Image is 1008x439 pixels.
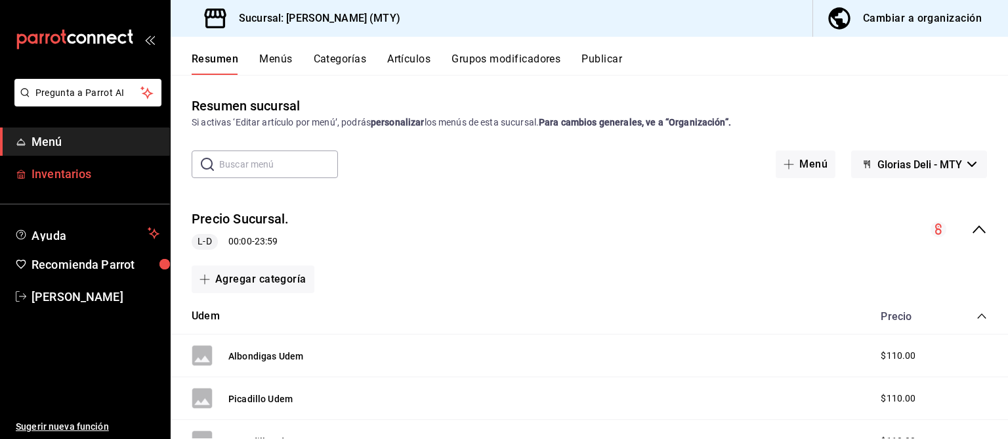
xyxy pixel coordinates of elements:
[776,150,835,178] button: Menú
[192,235,217,248] span: L-D
[877,158,962,171] span: Glorias Deli - MTY
[192,53,1008,75] div: navigation tabs
[228,350,303,363] button: Albondigas Udem
[35,86,141,100] span: Pregunta a Parrot AI
[192,234,289,250] div: 00:00 - 23:59
[451,53,560,75] button: Grupos modificadores
[192,116,987,129] div: Si activas ‘Editar artículo por menú’, podrás los menús de esta sucursal.
[259,53,292,75] button: Menús
[192,266,314,293] button: Agregar categoría
[31,165,159,183] span: Inventarios
[192,96,300,116] div: Resumen sucursal
[192,309,220,324] button: Udem
[581,53,622,75] button: Publicar
[31,225,142,241] span: Ayuda
[31,256,159,273] span: Recomienda Parrot
[9,95,161,109] a: Pregunta a Parrot AI
[192,210,289,229] button: Precio Sucursal.
[976,311,987,321] button: collapse-category-row
[228,11,400,26] h3: Sucursal: [PERSON_NAME] (MTY)
[14,79,161,106] button: Pregunta a Parrot AI
[31,288,159,306] span: [PERSON_NAME]
[16,420,159,434] span: Sugerir nueva función
[387,53,430,75] button: Artículos
[219,151,338,177] input: Buscar menú
[868,310,952,323] div: Precio
[228,392,293,405] button: Picadillo Udem
[371,117,425,127] strong: personalizar
[539,117,731,127] strong: Para cambios generales, ve a “Organización”.
[31,133,159,150] span: Menú
[171,199,1008,260] div: collapse-menu-row
[144,34,155,45] button: open_drawer_menu
[851,150,987,178] button: Glorias Deli - MTY
[192,53,238,75] button: Resumen
[314,53,367,75] button: Categorías
[881,349,915,363] span: $110.00
[863,9,982,28] div: Cambiar a organización
[881,392,915,405] span: $110.00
